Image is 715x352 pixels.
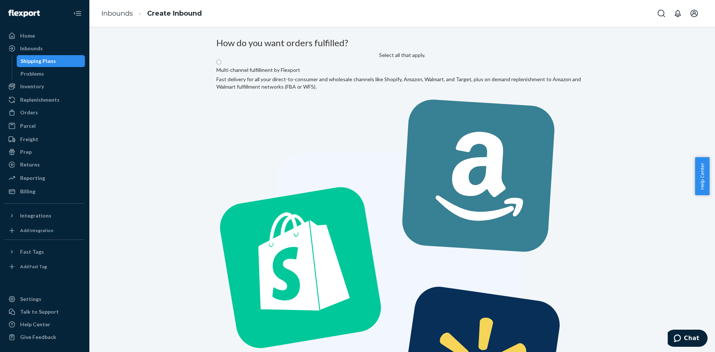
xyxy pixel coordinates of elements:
button: Open Search Box [654,6,669,21]
div: Integrations [20,212,51,219]
div: Freight [20,136,38,143]
button: Integrations [4,210,85,222]
div: Orders [20,109,38,116]
div: Select all that apply. [216,51,588,59]
a: Shipping Plans [17,55,85,67]
a: Inventory [4,80,85,92]
h3: How do you want orders fulfilled? [216,38,588,48]
div: Reporting [20,174,45,182]
div: Give Feedback [20,333,56,341]
div: Parcel [20,122,36,130]
a: Parcel [4,120,85,132]
div: Problems [20,70,44,77]
div: Fast Tags [20,248,44,256]
button: Open account menu [687,6,702,21]
div: Settings [20,295,41,303]
button: Help Center [695,157,709,195]
button: Talk to Support [4,306,85,318]
a: Add Fast Tag [4,261,85,273]
a: Inbounds [101,9,133,18]
div: Help Center [20,321,50,328]
div: Replenishments [20,96,60,104]
a: Prep [4,146,85,158]
a: Help Center [4,318,85,330]
button: Fast Tags [4,246,85,258]
div: Shipping Plans [20,57,56,65]
div: Inbounds [20,45,43,52]
a: Freight [4,133,85,145]
div: Returns [20,161,40,168]
a: Replenishments [4,94,85,106]
div: Fast delivery for all your direct-to-consumer and wholesale channels like Shopify, Amazon, Walmar... [216,76,588,91]
div: Inventory [20,83,44,90]
a: Create Inbound [147,9,202,18]
ol: breadcrumbs [95,3,208,25]
a: Reporting [4,172,85,184]
img: Flexport logo [8,10,40,17]
a: Inbounds [4,42,85,54]
div: Add Integration [20,227,53,234]
a: Billing [4,185,85,197]
a: Orders [4,107,85,118]
div: Talk to Support [20,308,59,315]
button: Open notifications [670,6,685,21]
a: Add Integration [4,225,85,237]
label: Multi-channel fulfillment by Flexport [216,66,300,74]
a: Home [4,30,85,42]
button: Close Navigation [70,6,85,21]
div: Add Fast Tag [20,263,47,270]
a: Settings [4,293,85,305]
button: Give Feedback [4,331,85,343]
iframe: Opens a widget where you can chat to one of our agents [668,330,708,348]
a: Problems [17,68,85,80]
a: Returns [4,159,85,171]
input: Multi-channel fulfillment by FlexportFast delivery for all your direct-to-consumer and wholesale ... [216,60,221,64]
div: Home [20,32,35,39]
div: Billing [20,188,35,195]
div: Prep [20,148,32,156]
